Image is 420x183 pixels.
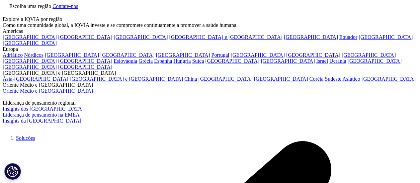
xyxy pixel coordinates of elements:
a: Liderança de pensamento na EMEA [3,112,80,118]
a: [GEOGRAPHIC_DATA] [286,52,340,58]
a: [GEOGRAPHIC_DATA] e [GEOGRAPHIC_DATA] [70,76,183,82]
font: Escolha uma região [9,3,51,9]
a: Ásia-[GEOGRAPHIC_DATA] [3,76,68,82]
a: Insights da [GEOGRAPHIC_DATA] [3,118,81,124]
a: Portugal [211,52,229,58]
a: [GEOGRAPHIC_DATA] [261,58,315,64]
a: [GEOGRAPHIC_DATA] [58,64,112,70]
button: Definições de cookies [4,163,21,180]
a: Nórdicos [24,52,43,58]
font: Américas [3,28,23,34]
a: China [184,76,197,82]
a: Adriático [3,52,23,58]
a: [GEOGRAPHIC_DATA] [198,76,252,82]
a: [GEOGRAPHIC_DATA] [45,52,99,58]
font: Como uma comunidade global, a IQVIA investe e se compromete continuamente a promover a saúde humana. [3,22,238,28]
a: Sudeste Asiático [325,76,360,82]
a: [GEOGRAPHIC_DATA] [100,52,154,58]
a: [GEOGRAPHIC_DATA] [58,34,112,40]
a: [GEOGRAPHIC_DATA] [3,34,57,40]
a: [GEOGRAPHIC_DATA] [114,34,168,40]
font: Liderança de pensamento regional [3,100,76,106]
a: Contate-nos [52,3,78,9]
a: Insights dos [GEOGRAPHIC_DATA] [3,106,84,112]
a: Espanha [154,58,172,64]
a: [GEOGRAPHIC_DATA] [3,64,57,70]
a: [GEOGRAPHIC_DATA] e [GEOGRAPHIC_DATA] [169,34,282,40]
a: Hungria [173,58,191,64]
a: [GEOGRAPHIC_DATA] [342,52,396,58]
a: [GEOGRAPHIC_DATA] [156,52,210,58]
a: Suíça [192,58,204,64]
font: Europa [3,46,18,52]
a: [GEOGRAPHIC_DATA] [58,58,112,64]
a: [GEOGRAPHIC_DATA] [359,34,413,40]
a: Eslováquia [114,58,137,64]
font: [GEOGRAPHIC_DATA] e [GEOGRAPHIC_DATA] [3,70,116,76]
a: Equador [339,34,357,40]
a: Ucrânia [329,58,346,64]
a: [GEOGRAPHIC_DATA] [348,58,402,64]
a: [GEOGRAPHIC_DATA] [254,76,308,82]
a: [GEOGRAPHIC_DATA] [3,58,57,64]
a: [GEOGRAPHIC_DATA] [3,40,57,46]
a: Coréia [309,76,324,82]
a: [GEOGRAPHIC_DATA] [205,58,259,64]
a: [GEOGRAPHIC_DATA] [231,52,285,58]
a: Soluções [16,135,35,141]
a: Oriente Médio e [GEOGRAPHIC_DATA] [3,88,93,94]
a: Israel [316,58,328,64]
a: [GEOGRAPHIC_DATA] [362,76,416,82]
a: [GEOGRAPHIC_DATA] [284,34,338,40]
a: Grécia [138,58,153,64]
font: Explore a IQVIA por região [3,16,62,22]
font: Oriente Médio e [GEOGRAPHIC_DATA] [3,82,93,88]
